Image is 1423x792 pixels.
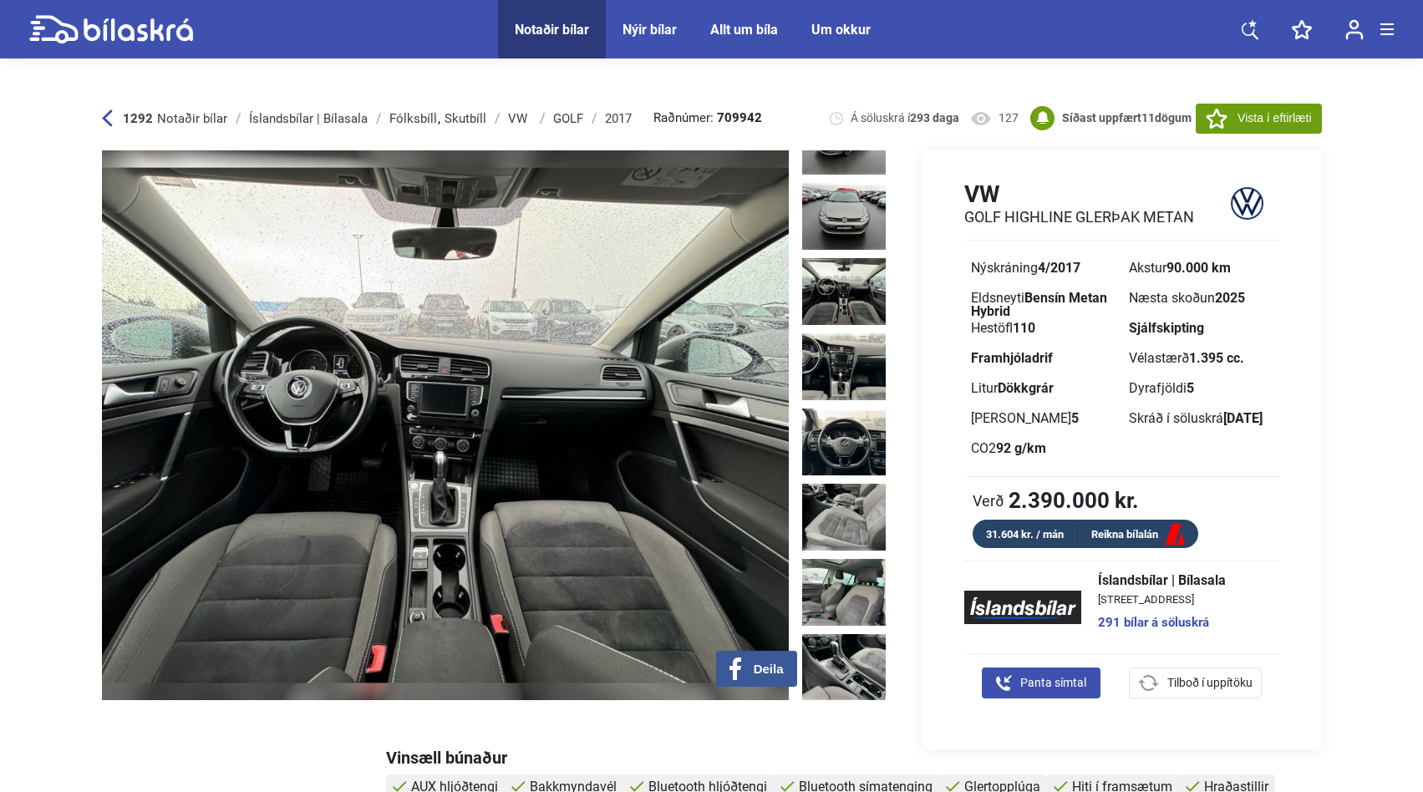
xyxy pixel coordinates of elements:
[964,208,1194,226] h2: GOLF HIGHLINE GLERÞAK METAN
[1129,382,1273,395] div: Dyrafjöldi
[623,22,677,38] a: Nýir bílar
[1129,412,1273,425] div: Skráð í söluskrá
[1223,410,1263,426] b: [DATE]
[1098,594,1226,605] span: [STREET_ADDRESS]
[998,380,1054,396] b: Dökkgrár
[1215,180,1280,227] img: logo VW GOLF HIGHLINE GLERÞAK METAN
[123,111,153,126] b: 1292
[811,22,871,38] a: Um okkur
[1187,380,1194,396] b: 5
[802,409,886,475] img: 1730121680_6482880349542758053_2421652929379364.jpg
[717,112,762,124] b: 709942
[1141,111,1155,124] span: 11
[1078,525,1198,546] a: Reikna bílalán
[802,484,886,551] img: 1730121680_4910743642763436138_2421653517101100.jpg
[910,111,959,124] b: 293 daga
[1167,674,1253,692] span: Tilboð í uppítöku
[1038,260,1080,276] b: 4/2017
[851,110,959,126] span: Á söluskrá í
[508,112,531,125] div: VW
[710,22,778,38] a: Allt um bíla
[1129,261,1273,275] div: Akstur
[1345,19,1364,40] img: user-login.svg
[971,261,1116,275] div: Nýskráning
[1129,292,1273,305] div: Næsta skoðun
[1013,320,1035,336] b: 110
[971,412,1116,425] div: [PERSON_NAME]
[802,333,886,400] img: 1730121679_8413747807489929100_2421652273304436.jpg
[1238,109,1311,127] span: Vista í eftirlæti
[1071,410,1079,426] b: 5
[1189,350,1244,366] b: 1.395 cc.
[1020,674,1086,692] span: Panta símtal
[386,749,1322,766] div: Vinsæll búnaður
[971,382,1116,395] div: Litur
[605,112,632,125] div: 2017
[973,492,1004,509] span: Verð
[1129,320,1204,336] b: Sjálfskipting
[1215,290,1245,306] b: 2025
[716,651,797,687] button: Deila
[973,525,1078,544] div: 31.604 kr. / mán
[157,111,227,126] span: Notaðir bílar
[996,440,1046,456] b: 92 g/km
[802,258,886,325] img: 1730121679_1888260154644624034_2421651641840263.jpg
[445,112,486,125] div: Skutbíll
[754,662,784,677] span: Deila
[802,634,886,701] img: 1730121682_4799867472795452487_2421654747065127.jpg
[389,112,437,125] div: Fólksbíll
[971,442,1116,455] div: CO2
[802,183,886,250] img: 1730121678_3692181953332752110_2421651045343452.jpg
[249,112,368,125] div: Íslandsbílar | Bílasala
[971,322,1116,335] div: Hestöfl
[971,292,1116,305] div: Eldsneyti
[999,110,1019,126] span: 127
[971,350,1053,366] b: Framhjóladrif
[515,22,589,38] a: Notaðir bílar
[553,112,583,125] div: GOLF
[1129,352,1273,365] div: Vélastærð
[802,559,886,626] img: 1730121681_5896060750624617069_2421654118279609.jpg
[1166,260,1231,276] b: 90.000 km
[964,180,1194,208] h1: VW
[1098,574,1226,587] span: Íslandsbílar | Bílasala
[1098,617,1226,629] a: 291 bílar á söluskrá
[1062,111,1192,124] b: Síðast uppfært dögum
[1196,104,1321,134] button: Vista í eftirlæti
[971,290,1107,319] b: Bensín Metan Hybrid
[1009,490,1139,511] b: 2.390.000 kr.
[653,112,762,124] span: Raðnúmer:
